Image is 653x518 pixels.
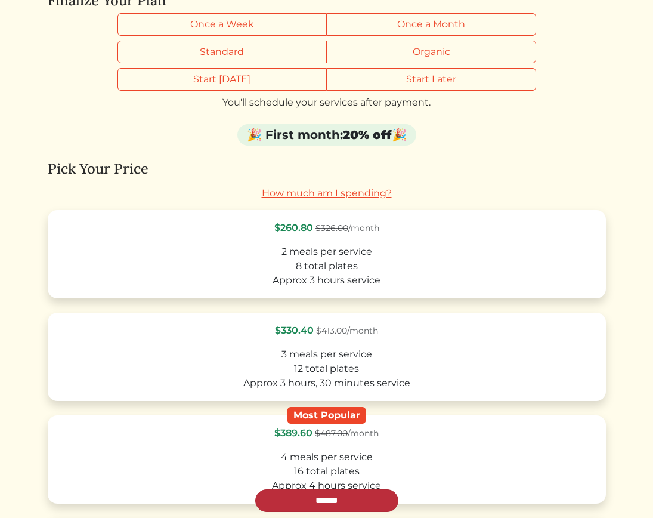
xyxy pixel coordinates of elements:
span: /month [315,428,379,439]
label: Once a Month [327,13,536,36]
span: $389.60 [274,427,312,439]
label: Standard [117,41,327,63]
s: $487.00 [315,428,348,439]
strong: 20% off [343,128,392,142]
div: 4 meals per service [58,450,595,464]
div: 🎉 First month: 🎉 [237,124,416,146]
div: 2 meals per service [58,245,595,259]
div: 16 total plates [58,464,595,479]
span: $330.40 [275,325,314,336]
div: Grocery type [117,41,536,63]
span: /month [316,325,378,336]
label: Organic [327,41,536,63]
div: Most Popular [287,407,366,423]
div: Approx 4 hours service [58,479,595,493]
div: 8 total plates [58,259,595,273]
h4: Pick Your Price [48,160,606,177]
label: Start Later [327,68,536,91]
div: Billing frequency [117,13,536,36]
label: Start [DATE] [117,68,327,91]
span: $260.80 [274,222,313,233]
div: You'll schedule your services after payment. [48,95,606,110]
a: How much am I spending? [262,187,392,199]
div: 3 meals per service [58,347,595,362]
label: Once a Week [117,13,327,36]
div: 12 total plates [58,362,595,376]
s: $413.00 [316,325,347,336]
div: Approx 3 hours service [58,273,595,288]
span: /month [315,223,379,233]
div: Start timing [117,68,536,91]
s: $326.00 [315,223,348,233]
div: Approx 3 hours, 30 minutes service [58,376,595,390]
